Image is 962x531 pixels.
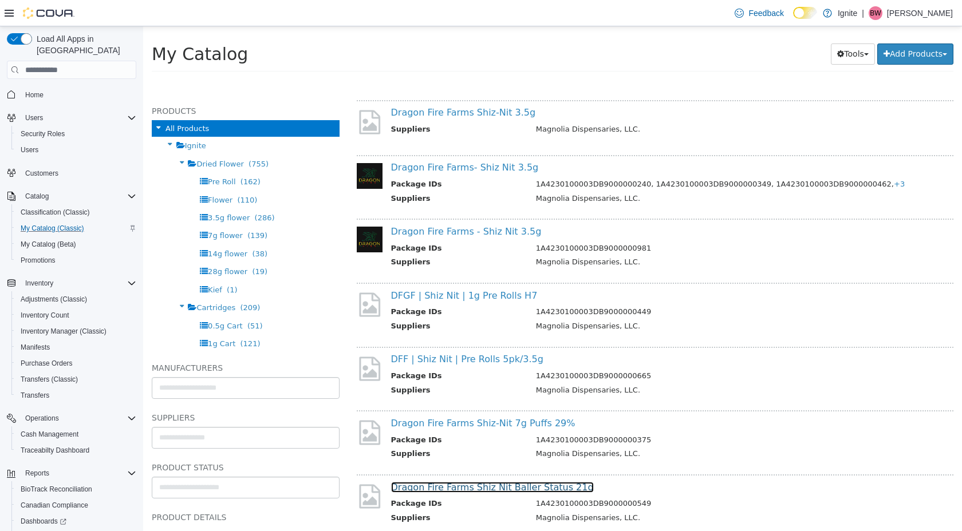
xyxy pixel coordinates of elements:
[384,294,794,308] td: Magnolia Dispensaries, LLC.
[16,443,136,457] span: Traceabilty Dashboard
[16,308,136,322] span: Inventory Count
[21,501,88,510] span: Canadian Compliance
[16,389,54,402] a: Transfers
[16,143,43,157] a: Users
[688,17,732,38] button: Tools
[248,230,384,244] th: Suppliers
[248,167,384,181] th: Suppliers
[16,427,136,441] span: Cash Management
[862,6,864,20] p: |
[11,426,141,442] button: Cash Management
[97,151,117,160] span: (162)
[11,323,141,339] button: Inventory Manager (Classic)
[21,446,89,455] span: Traceabilty Dashboard
[16,498,136,512] span: Canadian Compliance
[16,324,111,338] a: Inventory Manager (Classic)
[9,335,196,348] h5: Manufacturers
[11,339,141,355] button: Manifests
[16,373,136,386] span: Transfers (Classic)
[16,292,92,306] a: Adjustments (Classic)
[65,151,92,160] span: Pre Roll
[248,264,395,275] a: DFGF | Shiz Nit | 1g Pre Rolls H7
[25,279,53,288] span: Inventory
[21,189,136,203] span: Catalog
[16,324,136,338] span: Inventory Manager (Classic)
[2,275,141,291] button: Inventory
[9,78,196,92] h5: Products
[11,371,141,387] button: Transfers (Classic)
[11,220,141,236] button: My Catalog (Classic)
[16,356,136,370] span: Purchase Orders
[248,294,384,308] th: Suppliers
[16,237,136,251] span: My Catalog (Beta)
[65,169,89,178] span: Flower
[21,167,63,180] a: Customers
[21,87,136,101] span: Home
[16,443,94,457] a: Traceabilty Dashboard
[11,497,141,513] button: Canadian Compliance
[793,7,817,19] input: Dark Mode
[97,277,117,286] span: (209)
[214,456,239,484] img: missing-image.png
[23,7,74,19] img: Cova
[65,241,104,249] span: 28g flower
[11,442,141,458] button: Traceabilty Dashboard
[112,187,132,196] span: (286)
[11,236,141,252] button: My Catalog (Beta)
[21,166,136,180] span: Customers
[16,253,60,267] a: Promotions
[16,482,136,496] span: BioTrack Reconciliation
[730,2,788,25] a: Feedback
[384,358,794,373] td: Magnolia Dispensaries, LLC.
[21,276,136,290] span: Inventory
[11,387,141,403] button: Transfers
[21,327,107,336] span: Inventory Manager (Classic)
[21,485,92,494] span: BioTrack Reconciliation
[214,328,239,356] img: missing-image.png
[734,17,810,38] button: Add Products
[21,430,78,439] span: Cash Management
[21,111,136,125] span: Users
[104,295,120,304] span: (51)
[11,204,141,220] button: Classification (Classic)
[11,513,141,529] a: Dashboards
[214,392,239,420] img: missing-image.png
[16,389,136,402] span: Transfers
[21,208,90,217] span: Classification (Classic)
[248,471,384,486] th: Package IDs
[2,110,141,126] button: Users
[16,427,83,441] a: Cash Management
[384,216,794,231] td: 1A4230100003DB9000000981
[21,276,58,290] button: Inventory
[384,471,794,486] td: 1A4230100003DB9000000549
[384,408,794,422] td: 1A4230100003DB9000000375
[11,252,141,268] button: Promotions
[2,465,141,481] button: Reports
[109,241,124,249] span: (19)
[16,373,82,386] a: Transfers (Classic)
[248,216,384,231] th: Package IDs
[21,295,87,304] span: Adjustments (Classic)
[248,455,451,466] a: Dragon Fire Farms Shiz Nit Baller Status 21g
[384,280,794,294] td: 1A4230100003DB9000000449
[838,6,857,20] p: Ignite
[248,327,400,338] a: DFF | Shiz Nit | Pre Rolls 5pk/3.5g
[9,434,196,448] h5: Product Status
[11,355,141,371] button: Purchase Orders
[11,142,141,158] button: Users
[16,127,69,141] a: Security Roles
[214,200,239,226] img: 150
[248,408,384,422] th: Package IDs
[16,127,136,141] span: Security Roles
[21,343,50,352] span: Manifests
[2,410,141,426] button: Operations
[22,98,66,106] span: All Products
[65,187,107,196] span: 3.5g flower
[384,167,794,181] td: Magnolia Dispensaries, LLC.
[2,165,141,181] button: Customers
[248,486,384,500] th: Suppliers
[16,143,136,157] span: Users
[25,169,58,178] span: Customers
[869,6,882,20] div: Betty Wilson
